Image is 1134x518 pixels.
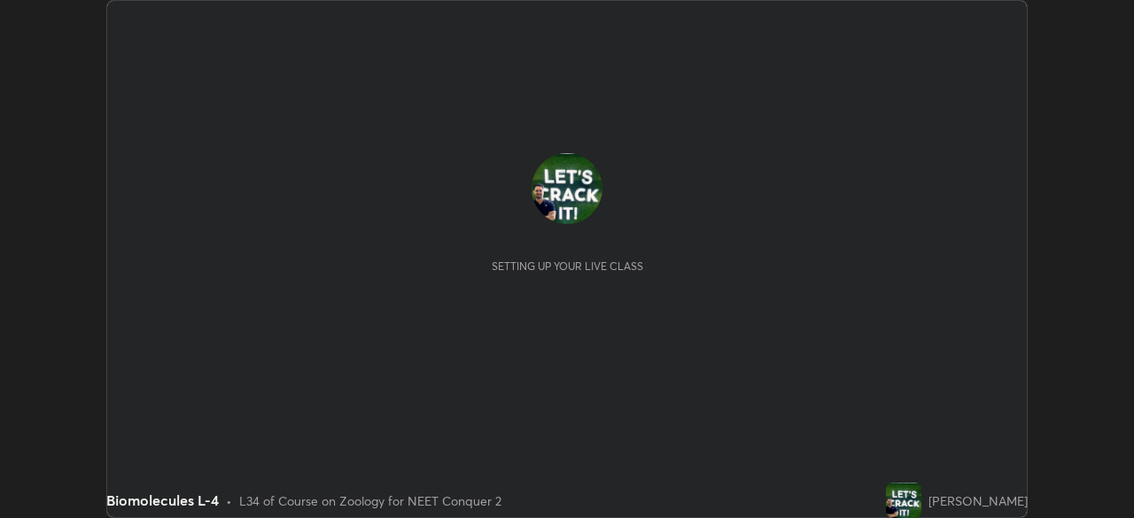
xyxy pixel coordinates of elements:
[239,491,501,510] div: L34 of Course on Zoology for NEET Conquer 2
[492,259,643,273] div: Setting up your live class
[226,491,232,510] div: •
[928,491,1028,510] div: [PERSON_NAME]
[532,153,602,224] img: 02a0221ee3ad4557875c09baae15909e.jpg
[886,483,921,518] img: 02a0221ee3ad4557875c09baae15909e.jpg
[106,490,219,511] div: Biomolecules L-4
